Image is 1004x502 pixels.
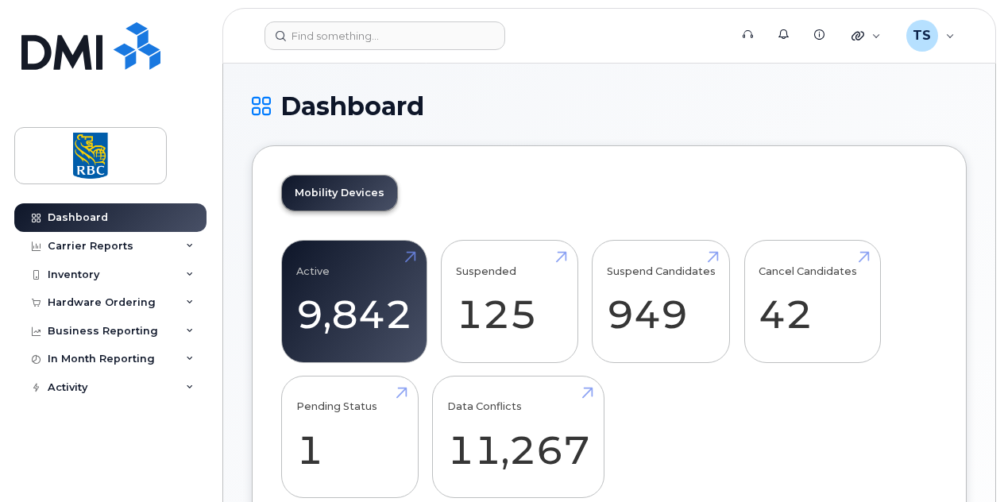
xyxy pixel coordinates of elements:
a: Pending Status 1 [296,384,404,489]
a: Suspended 125 [456,249,563,354]
a: Cancel Candidates 42 [759,249,866,354]
h1: Dashboard [252,92,967,120]
a: Data Conflicts 11,267 [447,384,590,489]
a: Suspend Candidates 949 [607,249,716,354]
a: Mobility Devices [282,176,397,210]
a: Active 9,842 [296,249,412,354]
